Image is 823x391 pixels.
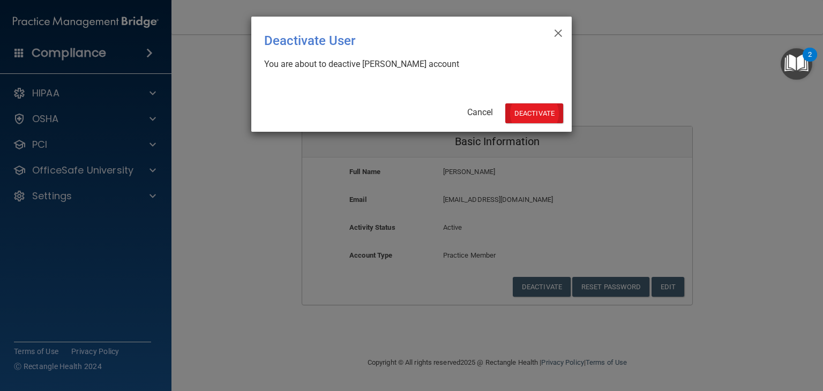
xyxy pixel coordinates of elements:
[264,25,515,56] div: Deactivate User
[467,107,493,117] a: Cancel
[781,48,812,80] button: Open Resource Center, 2 new notifications
[638,321,810,363] iframe: Drift Widget Chat Controller
[808,55,812,69] div: 2
[505,103,563,123] button: Deactivate
[553,21,563,42] span: ×
[264,58,550,70] div: You are about to deactive [PERSON_NAME] account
